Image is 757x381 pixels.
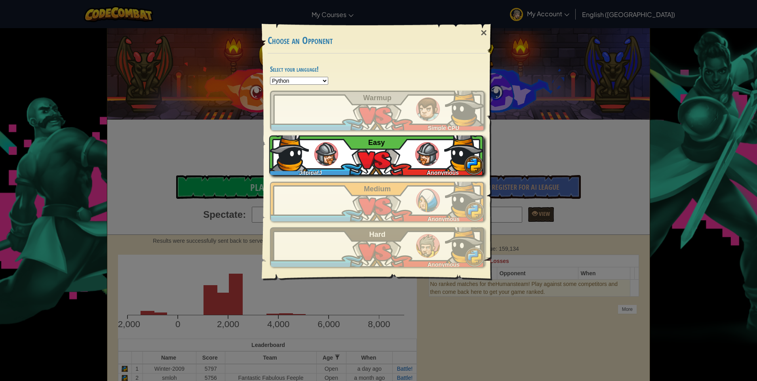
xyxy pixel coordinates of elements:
[444,131,484,171] img: BWyYAAAABklEQVQDALcw5VfEqjsjAAAAAElFTkSuQmCC
[363,94,391,102] span: Warmup
[445,223,485,263] img: BWyYAAAABklEQVQDALcw5VfEqjsjAAAAAElFTkSuQmCC
[314,142,338,166] img: humans_ladder_easy.png
[428,261,460,268] span: Anonymous
[428,125,459,131] span: Simple CPU
[270,91,485,130] a: Simple CPU
[270,227,485,267] a: Anonymous
[416,97,440,121] img: humans_ladder_tutorial.png
[428,216,460,222] span: Anonymous
[270,182,485,221] a: Anonymous
[475,21,493,44] div: ×
[268,35,487,46] h3: Choose an Opponent
[415,142,439,166] img: humans_ladder_easy.png
[416,189,440,212] img: humans_ladder_medium.png
[427,170,459,176] span: Anonymous
[270,65,485,73] h4: Select your language!
[299,170,322,176] span: JitpipatJ
[416,234,440,258] img: humans_ladder_hard.png
[445,178,485,217] img: BWyYAAAABklEQVQDALcw5VfEqjsjAAAAAElFTkSuQmCC
[369,231,386,238] span: Hard
[270,135,485,175] a: JitpipatJAnonymous
[368,139,385,147] span: Easy
[445,87,485,126] img: BWyYAAAABklEQVQDALcw5VfEqjsjAAAAAElFTkSuQmCC
[269,131,309,171] img: BWyYAAAABklEQVQDALcw5VfEqjsjAAAAAElFTkSuQmCC
[364,185,391,193] span: Medium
